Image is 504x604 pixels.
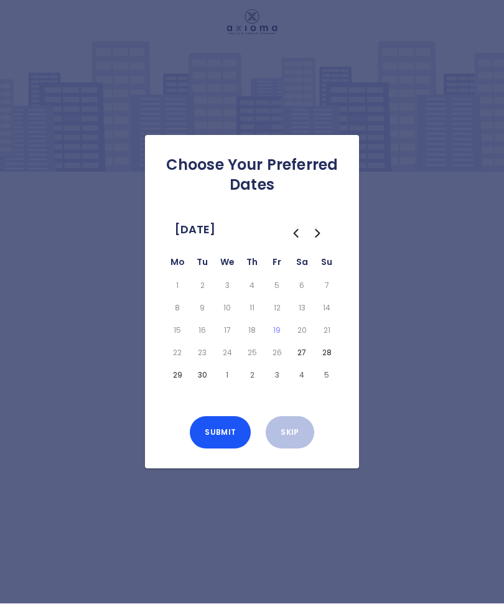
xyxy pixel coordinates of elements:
[314,255,339,275] th: Sunday
[242,322,262,340] button: Thursday, September 18th, 2025
[167,345,187,362] button: Monday, September 22nd, 2025
[307,223,329,245] button: Go to the Next Month
[240,255,264,275] th: Thursday
[165,255,190,275] th: Monday
[267,367,287,384] button: Friday, October 3rd, 2025
[242,345,262,362] button: Thursday, September 25th, 2025
[155,156,349,195] h2: Choose Your Preferred Dates
[227,10,278,35] img: Logo
[167,277,187,295] button: Monday, September 1st, 2025
[292,367,312,384] button: Saturday, October 4th, 2025
[266,417,314,449] button: Skip
[165,255,339,387] table: September 2025
[217,345,237,362] button: Wednesday, September 24th, 2025
[217,322,237,340] button: Wednesday, September 17th, 2025
[267,345,287,362] button: Friday, September 26th, 2025
[317,367,337,384] button: Sunday, October 5th, 2025
[317,300,337,317] button: Sunday, September 14th, 2025
[167,322,187,340] button: Monday, September 15th, 2025
[264,255,289,275] th: Friday
[192,367,212,384] button: Tuesday, September 30th, 2025
[190,417,251,449] button: Submit
[242,277,262,295] button: Thursday, September 4th, 2025
[317,277,337,295] button: Sunday, September 7th, 2025
[192,322,212,340] button: Tuesday, September 16th, 2025
[267,300,287,317] button: Friday, September 12th, 2025
[192,277,212,295] button: Tuesday, September 2nd, 2025
[217,277,237,295] button: Wednesday, September 3rd, 2025
[242,367,262,384] button: Thursday, October 2nd, 2025
[267,322,287,340] button: Today, Friday, September 19th, 2025
[217,367,237,384] button: Wednesday, October 1st, 2025
[192,300,212,317] button: Tuesday, September 9th, 2025
[167,300,187,317] button: Monday, September 8th, 2025
[242,300,262,317] button: Thursday, September 11th, 2025
[317,322,337,340] button: Sunday, September 21st, 2025
[292,277,312,295] button: Saturday, September 6th, 2025
[190,255,215,275] th: Tuesday
[292,345,312,362] button: Saturday, September 27th, 2025
[215,255,240,275] th: Wednesday
[175,220,215,240] span: [DATE]
[217,300,237,317] button: Wednesday, September 10th, 2025
[284,223,307,245] button: Go to the Previous Month
[289,255,314,275] th: Saturday
[292,300,312,317] button: Saturday, September 13th, 2025
[192,345,212,362] button: Tuesday, September 23rd, 2025
[167,367,187,384] button: Monday, September 29th, 2025
[292,322,312,340] button: Saturday, September 20th, 2025
[317,345,337,362] button: Sunday, September 28th, 2025
[267,277,287,295] button: Friday, September 5th, 2025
